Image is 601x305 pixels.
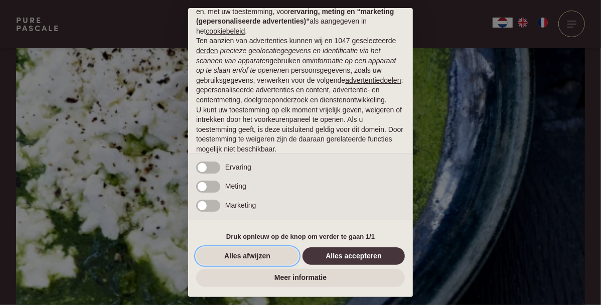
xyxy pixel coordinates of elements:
button: Alles accepteren [303,247,405,265]
button: derden [196,46,218,56]
span: Meting [225,182,246,190]
p: Ten aanzien van advertenties kunnen wij en 1047 geselecteerde gebruiken om en persoonsgegevens, z... [196,36,405,105]
button: advertentiedoelen [345,76,401,86]
span: Marketing [225,201,256,209]
button: Alles afwijzen [196,247,298,265]
button: Meer informatie [196,269,405,287]
a: cookiebeleid [206,27,245,35]
em: informatie op een apparaat op te slaan en/of te openen [196,57,396,75]
span: Ervaring [225,163,251,171]
em: precieze geolocatiegegevens en identificatie via het scannen van apparaten [196,47,380,65]
p: U kunt uw toestemming op elk moment vrijelijk geven, weigeren of intrekken door het voorkeurenpan... [196,105,405,155]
